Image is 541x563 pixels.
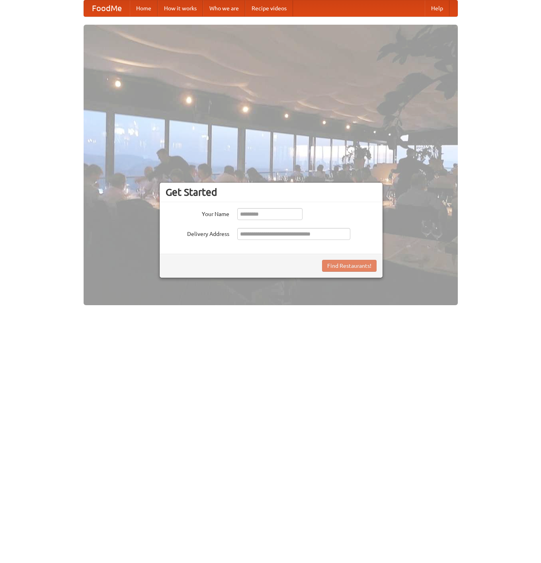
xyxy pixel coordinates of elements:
[130,0,158,16] a: Home
[166,228,229,238] label: Delivery Address
[166,186,377,198] h3: Get Started
[84,0,130,16] a: FoodMe
[425,0,449,16] a: Help
[203,0,245,16] a: Who we are
[322,260,377,272] button: Find Restaurants!
[166,208,229,218] label: Your Name
[158,0,203,16] a: How it works
[245,0,293,16] a: Recipe videos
